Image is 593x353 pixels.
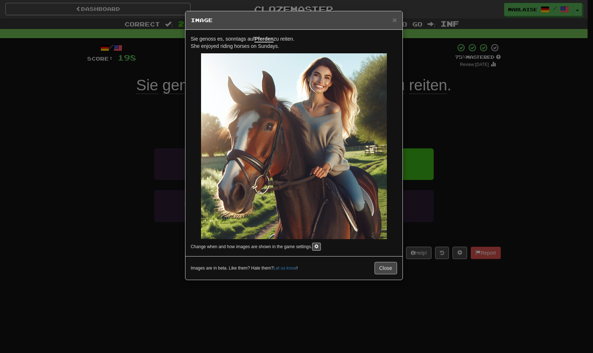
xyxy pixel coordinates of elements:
[191,36,295,42] span: Sie genoss es, sonntags auf zu reiten.
[191,244,312,249] small: Change when and how images are shown in the game settings.
[191,35,397,50] p: She enjoyed riding horses on Sundays.
[392,16,397,24] button: Close
[392,16,397,24] span: ×
[254,36,273,42] u: Pferden
[375,262,397,274] button: Close
[191,17,397,24] h5: Image
[274,266,296,271] a: Let us know
[201,53,387,239] img: 8c89d34c-89e1-4cef-a1a4-fd729978f2a8.small.png
[191,265,298,271] small: Images are in beta. Like them? Hate them? !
